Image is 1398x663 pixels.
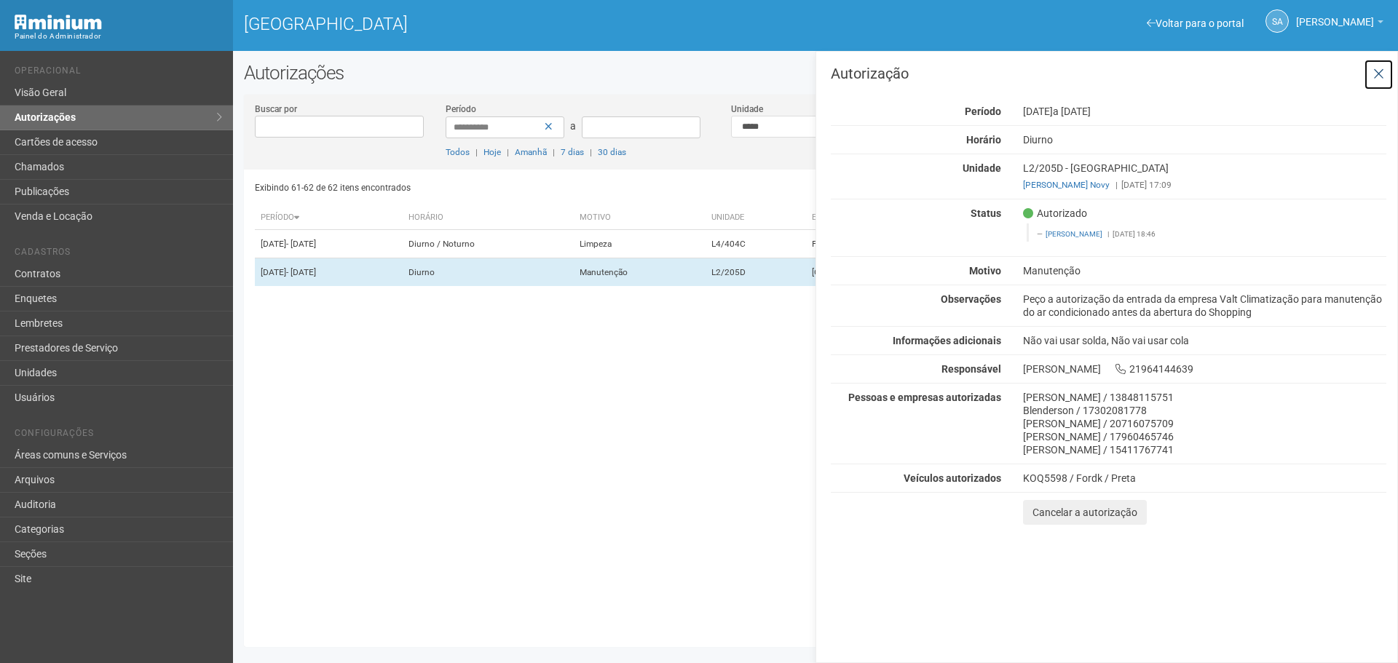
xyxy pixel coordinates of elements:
td: Diurno / Noturno [403,230,574,258]
footer: [DATE] 18:46 [1037,229,1378,239]
h1: [GEOGRAPHIC_DATA] [244,15,805,33]
td: L4/404C [706,230,807,258]
div: Manutenção [1012,264,1397,277]
div: Painel do Administrador [15,30,222,43]
a: Hoje [483,147,501,157]
img: Minium [15,15,102,30]
strong: Veículos autorizados [904,472,1001,484]
li: Configurações [15,428,222,443]
span: Autorizado [1023,207,1087,220]
span: Silvio Anjos [1296,2,1374,28]
strong: Pessoas e empresas autorizadas [848,392,1001,403]
div: Exibindo 61-62 de 62 itens encontrados [255,177,818,199]
th: Empresa [806,206,1014,230]
div: [DATE] 17:09 [1023,178,1386,191]
span: a [570,120,576,132]
th: Unidade [706,206,807,230]
span: - [DATE] [286,239,316,249]
button: Cancelar a autorização [1023,500,1147,525]
a: 30 dias [598,147,626,157]
div: [PERSON_NAME] / 17960465746 [1023,430,1386,443]
div: Não vai usar solda, Não vai usar cola [1012,334,1397,347]
th: Horário [403,206,574,230]
strong: Período [965,106,1001,117]
th: Motivo [574,206,706,230]
div: [DATE] [1012,105,1397,118]
td: [GEOGRAPHIC_DATA] [806,258,1014,287]
a: [PERSON_NAME] Novy [1023,180,1110,190]
label: Período [446,103,476,116]
div: Diurno [1012,133,1397,146]
div: KOQ5598 / Fordk / Preta [1023,472,1386,485]
strong: Responsável [941,363,1001,375]
div: [PERSON_NAME] / 20716075709 [1023,417,1386,430]
td: [DATE] [255,258,403,287]
div: Peço a autorização da entrada da empresa Valt Climatização para manutenção do ar condicionado ant... [1012,293,1397,319]
a: Voltar para o portal [1147,17,1244,29]
span: - [DATE] [286,267,316,277]
li: Cadastros [15,247,222,262]
td: [DATE] [255,230,403,258]
span: | [507,147,509,157]
div: [PERSON_NAME] / 13848115751 [1023,391,1386,404]
strong: Unidade [963,162,1001,174]
span: | [590,147,592,157]
td: Manutenção [574,258,706,287]
th: Período [255,206,403,230]
a: Todos [446,147,470,157]
h3: Autorização [831,66,1386,81]
div: Blenderson / 17302081778 [1023,404,1386,417]
td: FRONTERA [806,230,1014,258]
td: Diurno [403,258,574,287]
a: 7 dias [561,147,584,157]
span: | [1115,180,1118,190]
strong: Status [971,207,1001,219]
strong: Motivo [969,265,1001,277]
span: | [1107,230,1109,238]
span: | [553,147,555,157]
td: L2/205D [706,258,807,287]
h2: Autorizações [244,62,1387,84]
label: Buscar por [255,103,297,116]
strong: Informações adicionais [893,335,1001,346]
a: [PERSON_NAME] [1296,18,1383,30]
a: [PERSON_NAME] [1046,230,1102,238]
li: Operacional [15,65,222,81]
div: L2/205D - [GEOGRAPHIC_DATA] [1012,162,1397,191]
a: SA [1265,9,1289,33]
span: | [475,147,478,157]
strong: Horário [966,134,1001,146]
a: Amanhã [515,147,547,157]
strong: Observações [941,293,1001,305]
div: [PERSON_NAME] 21964144639 [1012,362,1397,376]
td: Limpeza [574,230,706,258]
label: Unidade [731,103,763,116]
div: [PERSON_NAME] / 15411767741 [1023,443,1386,456]
span: a [DATE] [1053,106,1091,117]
